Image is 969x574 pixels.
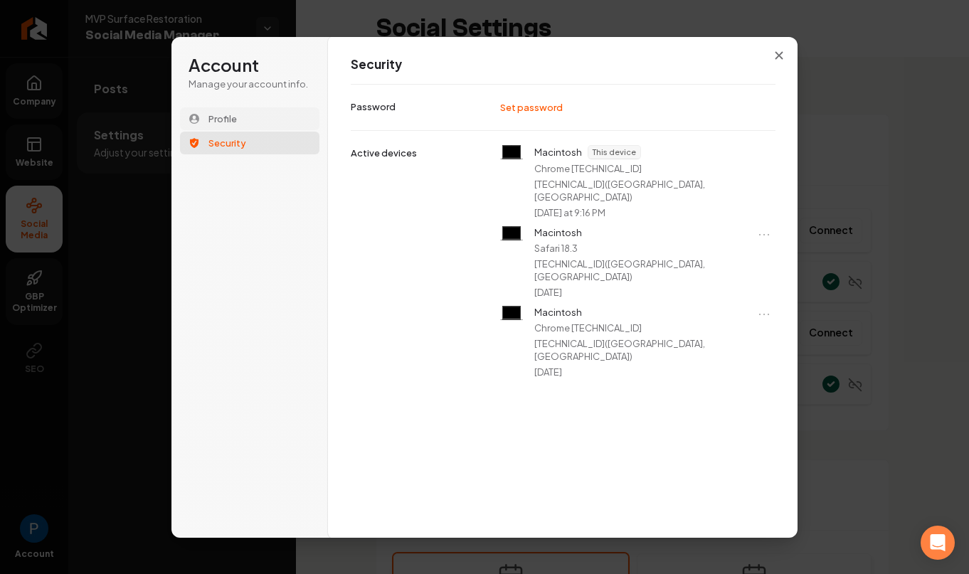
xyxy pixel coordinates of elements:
h1: Account [189,54,311,77]
p: Password [351,100,396,113]
span: Profile [208,112,237,125]
p: Macintosh [534,306,582,319]
p: Macintosh [534,226,582,239]
button: Set password [493,97,571,118]
p: Active devices [351,147,417,159]
span: Security [208,137,246,149]
p: [DATE] [534,286,562,299]
p: Chrome [TECHNICAL_ID] [534,321,642,334]
button: Profile [180,107,319,130]
span: This device [588,146,640,159]
button: Open menu [756,226,773,243]
p: Safari 18.3 [534,242,578,255]
p: [DATE] at 9:16 PM [534,206,605,219]
p: Manage your account info. [189,78,311,90]
p: [DATE] [534,366,562,378]
button: Security [180,132,319,154]
p: Macintosh [534,146,582,159]
p: [TECHNICAL_ID] ( [GEOGRAPHIC_DATA], [GEOGRAPHIC_DATA] ) [534,257,750,283]
p: [TECHNICAL_ID] ( [GEOGRAPHIC_DATA], [GEOGRAPHIC_DATA] ) [534,178,773,203]
div: Open Intercom Messenger [921,526,955,560]
button: Open menu [756,306,773,323]
button: Close modal [766,43,792,68]
p: [TECHNICAL_ID] ( [GEOGRAPHIC_DATA], [GEOGRAPHIC_DATA] ) [534,337,750,363]
p: Chrome [TECHNICAL_ID] [534,162,642,175]
h1: Security [351,56,775,73]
